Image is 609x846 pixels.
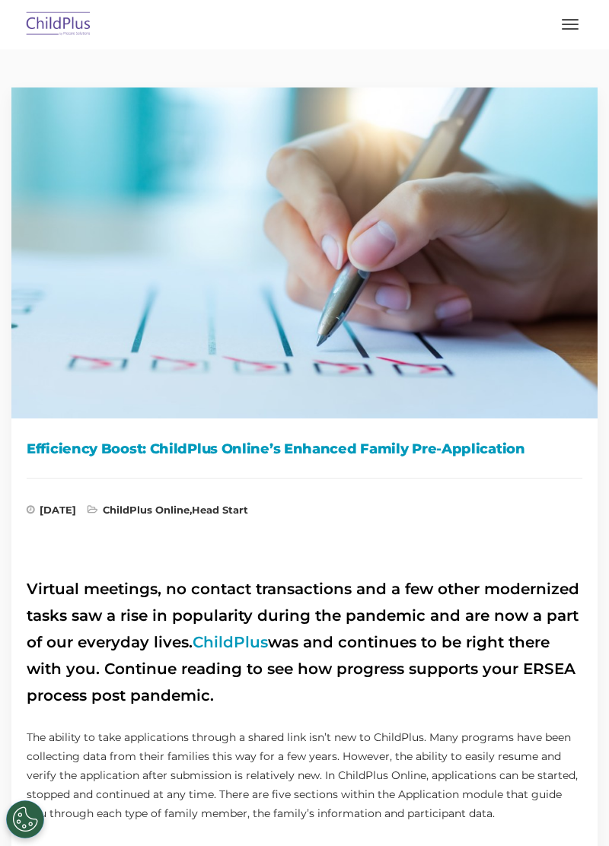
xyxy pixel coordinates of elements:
[27,505,76,520] span: [DATE]
[27,576,582,709] h2: Virtual meetings, no contact transactions and a few other modernized tasks saw a rise in populari...
[192,504,248,516] a: Head Start
[23,7,94,43] img: ChildPlus by Procare Solutions
[27,728,582,823] p: The ability to take applications through a shared link isn’t new to ChildPlus. Many programs have...
[103,504,190,516] a: ChildPlus Online
[27,437,582,460] h1: Efficiency Boost: ChildPlus Online’s Enhanced Family Pre-Application
[6,800,44,838] button: Cookies Settings
[88,505,248,520] span: ,
[193,633,268,651] a: ChildPlus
